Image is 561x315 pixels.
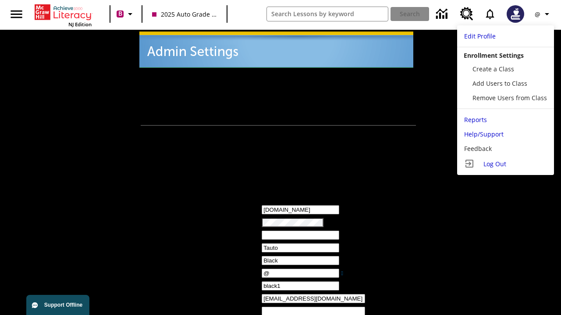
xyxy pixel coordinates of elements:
span: Help/Support [464,130,504,138]
span: Enrollment Settings [464,51,524,59]
span: Feedback [464,144,492,153]
span: Add Users to Class [472,79,527,87]
span: Reports [464,115,487,124]
span: Remove Users from Class [472,94,547,102]
span: Log Out [483,160,506,168]
span: Create a Class [472,65,514,73]
span: Edit Profile [464,32,496,40]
